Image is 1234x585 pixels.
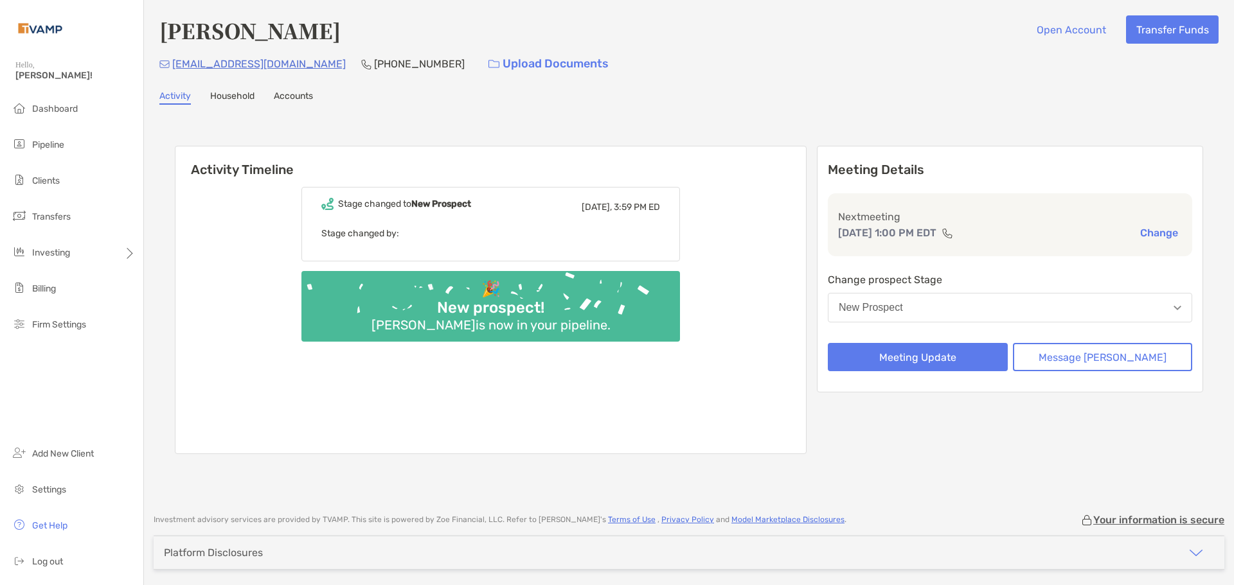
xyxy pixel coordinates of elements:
span: Settings [32,484,66,495]
span: Clients [32,175,60,186]
img: firm-settings icon [12,316,27,331]
img: button icon [488,60,499,69]
span: Dashboard [32,103,78,114]
span: [DATE], [582,202,612,213]
img: get-help icon [12,517,27,532]
img: Email Icon [159,60,170,68]
span: Transfers [32,211,71,222]
img: add_new_client icon [12,445,27,460]
button: Open Account [1026,15,1116,44]
div: Platform Disclosures [164,546,263,559]
span: Investing [32,247,70,258]
div: Stage changed to [338,198,471,209]
img: Confetti [301,271,680,331]
a: Terms of Use [608,515,656,524]
span: Billing [32,283,56,294]
img: dashboard icon [12,100,27,116]
a: Privacy Policy [661,515,714,524]
a: Household [210,91,255,105]
p: Investment advisory services are provided by TVAMP . This site is powered by Zoe Financial, LLC. ... [154,515,846,525]
img: Phone Icon [361,59,371,69]
a: Accounts [274,91,313,105]
span: Get Help [32,520,67,531]
span: [PERSON_NAME]! [15,70,136,81]
span: Log out [32,556,63,567]
span: Pipeline [32,139,64,150]
img: settings icon [12,481,27,496]
img: Open dropdown arrow [1174,306,1181,310]
button: Meeting Update [828,343,1008,371]
img: Zoe Logo [15,5,65,51]
button: Message [PERSON_NAME] [1013,343,1193,371]
span: 3:59 PM ED [614,202,660,213]
img: communication type [942,228,953,238]
img: Event icon [321,198,334,210]
button: Change [1136,226,1182,240]
p: Stage changed by: [321,225,660,241]
span: Add New Client [32,448,94,459]
button: Transfer Funds [1126,15,1219,44]
p: [EMAIL_ADDRESS][DOMAIN_NAME] [172,56,346,72]
p: [DATE] 1:00 PM EDT [838,225,936,241]
img: clients icon [12,172,27,188]
span: Firm Settings [32,319,86,330]
img: icon arrow [1188,545,1204,561]
p: Meeting Details [828,162,1192,178]
div: New prospect! [432,299,550,317]
a: Upload Documents [480,50,617,78]
img: billing icon [12,280,27,295]
a: Activity [159,91,191,105]
button: New Prospect [828,293,1192,322]
h4: [PERSON_NAME] [159,15,341,45]
a: Model Marketplace Disclosures [731,515,845,524]
img: investing icon [12,244,27,259]
img: pipeline icon [12,136,27,152]
img: transfers icon [12,208,27,223]
div: New Prospect [839,302,903,313]
img: logout icon [12,553,27,568]
p: Change prospect Stage [828,272,1192,288]
h6: Activity Timeline [175,146,806,177]
p: Next meeting [838,209,1182,225]
b: New Prospect [411,198,471,209]
div: 🎉 [476,280,506,299]
div: [PERSON_NAME] is now in your pipeline. [366,317,616,333]
p: Your information is secure [1093,514,1224,526]
p: [PHONE_NUMBER] [374,56,465,72]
